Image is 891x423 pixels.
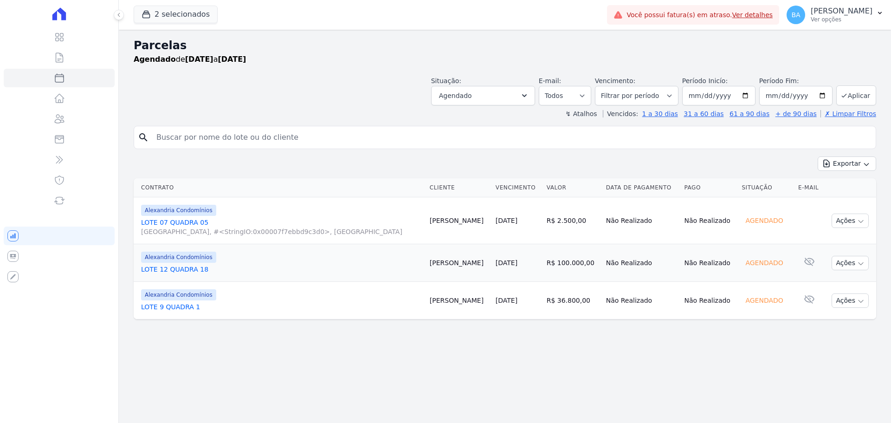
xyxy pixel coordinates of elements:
button: Ações [832,256,869,270]
a: LOTE 9 QUADRA 1 [141,302,422,312]
a: [DATE] [496,297,517,304]
a: [DATE] [496,259,517,267]
label: Período Fim: [759,76,833,86]
span: Agendado [439,90,472,101]
th: Contrato [134,178,426,197]
span: Você possui fatura(s) em atraso. [626,10,773,20]
strong: [DATE] [218,55,246,64]
td: Não Realizado [602,282,681,319]
button: Ações [832,293,869,308]
th: E-mail [794,178,825,197]
a: 61 a 90 dias [730,110,769,117]
strong: Agendado [134,55,176,64]
button: Agendado [431,86,535,105]
div: Agendado [742,214,787,227]
a: 31 a 60 dias [684,110,723,117]
td: Não Realizado [680,244,738,282]
i: search [138,132,149,143]
button: Exportar [818,156,876,171]
td: [PERSON_NAME] [426,197,492,244]
p: de a [134,54,246,65]
button: 2 selecionados [134,6,218,23]
td: [PERSON_NAME] [426,282,492,319]
td: Não Realizado [680,197,738,244]
td: Não Realizado [680,282,738,319]
th: Cliente [426,178,492,197]
button: Ações [832,214,869,228]
button: BA [PERSON_NAME] Ver opções [779,2,891,28]
td: R$ 2.500,00 [543,197,602,244]
label: ↯ Atalhos [565,110,597,117]
p: [PERSON_NAME] [811,7,872,16]
td: [PERSON_NAME] [426,244,492,282]
span: BA [792,12,801,18]
a: Ver detalhes [732,11,773,19]
input: Buscar por nome do lote ou do cliente [151,128,872,147]
span: Alexandria Condomínios [141,289,216,300]
td: R$ 36.800,00 [543,282,602,319]
button: Aplicar [836,85,876,105]
label: Situação: [431,77,461,85]
td: R$ 100.000,00 [543,244,602,282]
th: Valor [543,178,602,197]
label: Vencidos: [603,110,638,117]
a: LOTE 12 QUADRA 18 [141,265,422,274]
a: ✗ Limpar Filtros [820,110,876,117]
td: Não Realizado [602,197,681,244]
th: Data de Pagamento [602,178,681,197]
label: Período Inicío: [682,77,728,85]
a: + de 90 dias [775,110,817,117]
div: Agendado [742,256,787,269]
a: 1 a 30 dias [642,110,678,117]
span: Alexandria Condomínios [141,252,216,263]
label: E-mail: [539,77,562,85]
span: [GEOGRAPHIC_DATA], #<StringIO:0x00007f7ebbd9c3d0>, [GEOGRAPHIC_DATA] [141,227,422,236]
h2: Parcelas [134,37,876,54]
a: LOTE 07 QUADRA 05[GEOGRAPHIC_DATA], #<StringIO:0x00007f7ebbd9c3d0>, [GEOGRAPHIC_DATA] [141,218,422,236]
label: Vencimento: [595,77,635,85]
td: Não Realizado [602,244,681,282]
th: Situação [738,178,794,197]
span: Alexandria Condomínios [141,205,216,216]
th: Pago [680,178,738,197]
div: Agendado [742,294,787,307]
strong: [DATE] [185,55,213,64]
p: Ver opções [811,16,872,23]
